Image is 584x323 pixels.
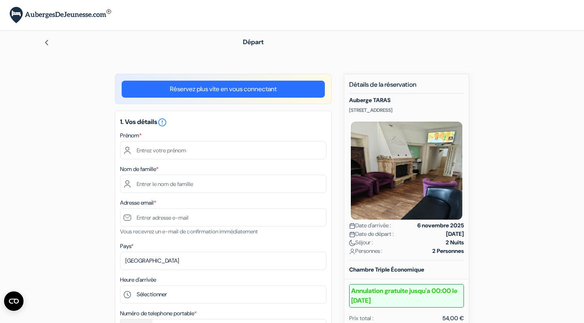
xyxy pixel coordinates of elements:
[120,199,156,207] label: Adresse email
[446,238,464,247] strong: 2 Nuits
[120,208,326,227] input: Entrer adresse e-mail
[120,228,258,235] small: Vous recevrez un e-mail de confirmation immédiatement
[349,81,464,94] h5: Détails de la réservation
[349,240,355,246] img: moon.svg
[43,39,50,46] img: left_arrow.svg
[120,276,156,284] label: Heure d'arrivée
[10,7,111,24] img: AubergesDeJeunesse.com
[120,118,326,127] h5: 1. Vos détails
[349,221,391,230] span: Date d'arrivée :
[349,107,464,113] p: [STREET_ADDRESS]
[120,309,197,318] label: Numéro de telephone portable
[157,118,167,126] a: error_outline
[417,221,464,230] strong: 6 novembre 2025
[243,38,264,46] span: Départ
[442,314,464,323] div: 54,00 €
[446,230,464,238] strong: [DATE]
[349,248,355,255] img: user_icon.svg
[349,223,355,229] img: calendar.svg
[120,175,326,193] input: Entrer le nom de famille
[349,97,464,104] h5: Auberge TARAS
[349,231,355,237] img: calendar.svg
[349,314,374,323] div: Prix total :
[120,141,326,159] input: Entrez votre prénom
[120,131,142,140] label: Prénom
[122,81,325,98] a: Réservez plus vite en vous connectant
[120,165,159,173] label: Nom de famille
[349,247,382,255] span: Personnes :
[120,242,133,250] label: Pays
[349,238,373,247] span: Séjour :
[432,247,464,255] strong: 2 Personnes
[157,118,167,127] i: error_outline
[349,284,464,308] b: Annulation gratuite jusqu'a 00:00 le [DATE]
[349,230,394,238] span: Date de départ :
[4,291,24,311] button: Open CMP widget
[349,266,424,273] b: Chambre Triple Économique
